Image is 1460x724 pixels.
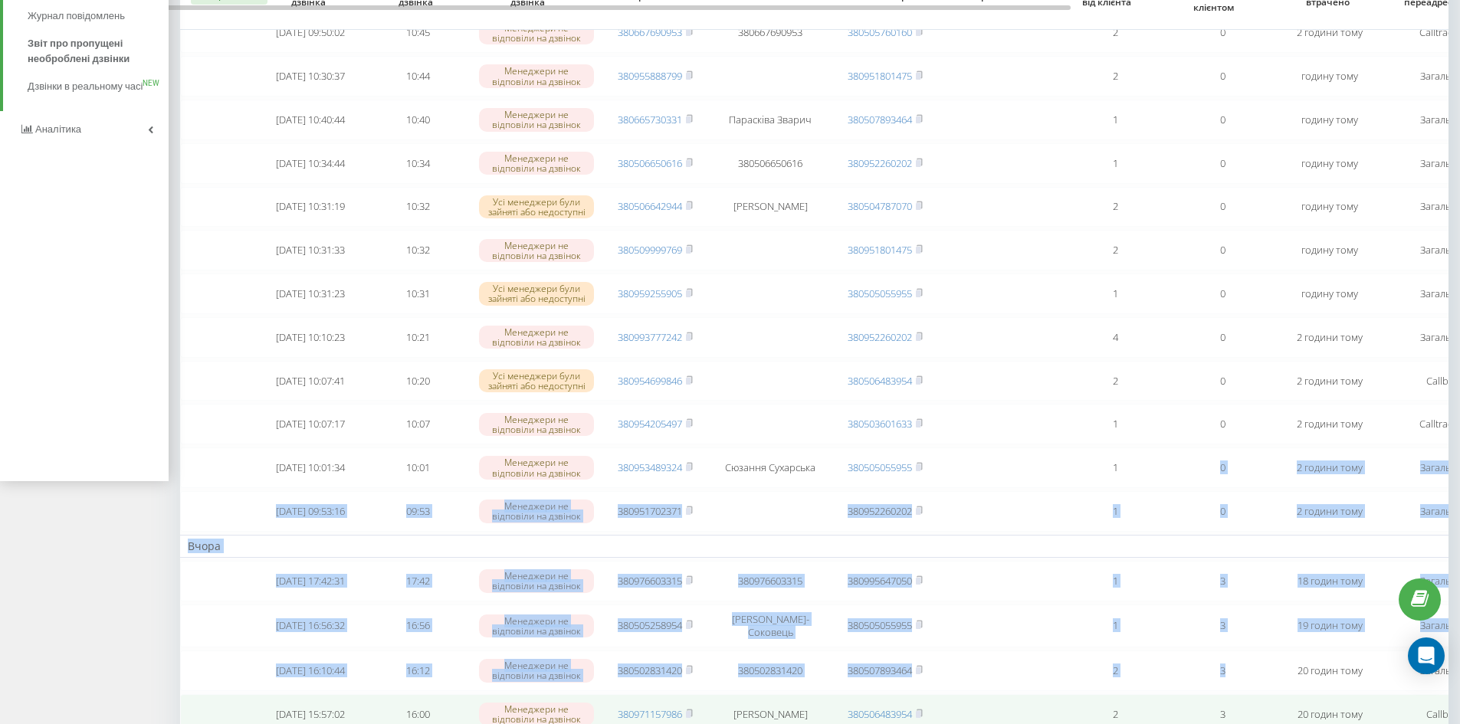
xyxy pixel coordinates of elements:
td: 1 [1061,143,1169,184]
td: 18 годин тому [1276,561,1383,601]
td: 20 годин тому [1276,650,1383,691]
td: 0 [1169,230,1276,270]
a: 380506642944 [618,199,682,213]
td: [DATE] 10:31:19 [257,187,364,228]
td: 1 [1061,561,1169,601]
td: 1 [1061,274,1169,314]
td: 3 [1169,561,1276,601]
div: Open Intercom Messenger [1408,637,1445,674]
span: Звіт про пропущені необроблені дзвінки [28,36,161,67]
a: 380971157986 [618,707,682,721]
td: 380506650616 [709,143,832,184]
a: 380951801475 [848,69,912,83]
td: 19 годин тому [1276,604,1383,647]
td: Сюзання Сухарська [709,447,832,488]
td: 380502831420 [709,650,832,691]
td: 10:07 [364,404,471,444]
td: [DATE] 10:31:23 [257,274,364,314]
td: 10:21 [364,317,471,358]
a: 380667690953 [618,25,682,39]
a: 380505258954 [618,618,682,632]
td: 0 [1169,187,1276,228]
td: 2 [1061,12,1169,53]
td: [DATE] 09:53:16 [257,491,364,532]
td: 10:32 [364,230,471,270]
td: [DATE] 10:07:41 [257,361,364,401]
a: 380952260202 [848,156,912,170]
a: 380665730331 [618,113,682,126]
td: 3 [1169,604,1276,647]
td: 16:12 [364,650,471,691]
a: 380951801475 [848,243,912,257]
div: Менеджери не відповіли на дзвінок [479,500,594,523]
a: 380506483954 [848,374,912,388]
div: Менеджери не відповіли на дзвінок [479,614,594,637]
td: 1 [1061,447,1169,488]
a: 380507893464 [848,113,912,126]
a: 380505055955 [848,618,912,632]
a: 380509999769 [618,243,682,257]
span: Журнал повідомлень [28,8,125,24]
td: 09:53 [364,491,471,532]
td: [DATE] 10:40:44 [257,100,364,140]
div: Усі менеджери були зайняті або недоступні [479,282,594,305]
a: 380955888799 [618,69,682,83]
div: Менеджери не відповіли на дзвінок [479,569,594,592]
td: [DATE] 10:01:34 [257,447,364,488]
a: 380953489324 [618,460,682,474]
td: 2 [1061,56,1169,97]
td: 16:56 [364,604,471,647]
div: Менеджери не відповіли на дзвінок [479,152,594,175]
a: 380506483954 [848,707,912,721]
td: [DATE] 09:50:02 [257,12,364,53]
a: 380995647050 [848,574,912,588]
td: 17:42 [364,561,471,601]
a: Журнал повідомлень [28,2,169,30]
td: 10:40 [364,100,471,140]
div: Менеджери не відповіли на дзвінок [479,239,594,262]
td: [DATE] 10:34:44 [257,143,364,184]
td: 2 [1061,650,1169,691]
td: [DATE] 10:10:23 [257,317,364,358]
a: 380502831420 [618,663,682,677]
td: 2 години тому [1276,491,1383,532]
div: Усі менеджери були зайняті або недоступні [479,195,594,218]
a: 380506650616 [618,156,682,170]
td: 2 години тому [1276,12,1383,53]
td: 10:44 [364,56,471,97]
td: [DATE] 10:07:17 [257,404,364,444]
a: 380952260202 [848,330,912,344]
span: Дзвінки в реальному часі [28,79,143,94]
td: годину тому [1276,56,1383,97]
div: Менеджери не відповіли на дзвінок [479,108,594,131]
td: 0 [1169,274,1276,314]
a: 380505055955 [848,460,912,474]
td: 1 [1061,491,1169,532]
td: 2 години тому [1276,361,1383,401]
span: Аналiтика [35,123,81,135]
td: 2 [1061,361,1169,401]
div: Менеджери не відповіли на дзвінок [479,326,594,349]
td: [PERSON_NAME] [709,187,832,228]
div: Менеджери не відповіли на дзвінок [479,659,594,682]
td: 10:45 [364,12,471,53]
td: годину тому [1276,100,1383,140]
td: 2 години тому [1276,404,1383,444]
td: 0 [1169,56,1276,97]
td: 380667690953 [709,12,832,53]
td: годину тому [1276,230,1383,270]
td: 2 [1061,187,1169,228]
a: Звіт про пропущені необроблені дзвінки [28,30,169,73]
td: 0 [1169,12,1276,53]
td: [DATE] 16:10:44 [257,650,364,691]
td: годину тому [1276,187,1383,228]
a: 380959255905 [618,287,682,300]
a: 380954205497 [618,417,682,431]
td: годину тому [1276,274,1383,314]
td: 4 [1061,317,1169,358]
td: 10:01 [364,447,471,488]
td: 0 [1169,491,1276,532]
a: 380993777242 [618,330,682,344]
td: [DATE] 10:31:33 [257,230,364,270]
td: 0 [1169,100,1276,140]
